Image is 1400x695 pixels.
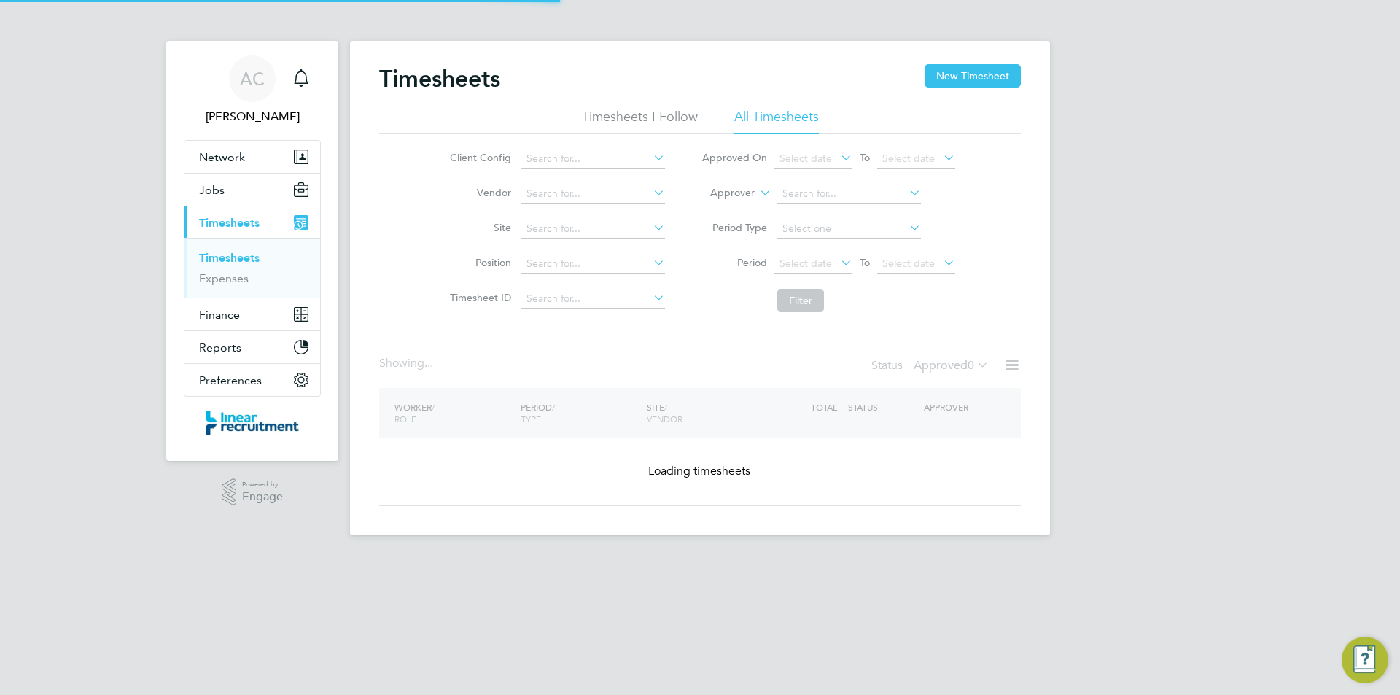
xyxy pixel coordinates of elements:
label: Vendor [446,186,511,199]
input: Search for... [521,289,665,309]
span: Anneliese Clifton [184,108,321,125]
span: ... [424,356,433,370]
button: Finance [184,298,320,330]
button: Engage Resource Center [1342,637,1388,683]
h2: Timesheets [379,64,500,93]
button: New Timesheet [925,64,1021,88]
li: All Timesheets [734,108,819,134]
div: Status [871,356,992,376]
button: Timesheets [184,206,320,238]
button: Filter [777,289,824,312]
label: Approved [914,358,989,373]
input: Search for... [521,219,665,239]
button: Preferences [184,364,320,396]
input: Search for... [521,254,665,274]
label: Approver [689,186,755,201]
button: Network [184,141,320,173]
div: Timesheets [184,238,320,298]
nav: Main navigation [166,41,338,461]
input: Select one [777,219,921,239]
span: Preferences [199,373,262,387]
input: Search for... [777,184,921,204]
label: Period Type [701,221,767,234]
label: Client Config [446,151,511,164]
input: Search for... [521,149,665,169]
img: linearrecruitment-logo-retina.png [206,411,299,435]
a: Powered byEngage [222,478,284,506]
input: Search for... [521,184,665,204]
span: Select date [779,257,832,270]
a: Go to home page [184,411,321,435]
span: Engage [242,491,283,503]
a: Expenses [199,271,249,285]
a: AC[PERSON_NAME] [184,55,321,125]
span: Select date [779,152,832,165]
span: Select date [882,257,935,270]
span: Powered by [242,478,283,491]
span: 0 [968,358,974,373]
span: Network [199,150,245,164]
span: AC [240,69,265,88]
label: Timesheet ID [446,291,511,304]
label: Site [446,221,511,234]
label: Approved On [701,151,767,164]
span: Finance [199,308,240,322]
span: Select date [882,152,935,165]
button: Reports [184,331,320,363]
span: Jobs [199,183,225,197]
button: Jobs [184,174,320,206]
label: Period [701,256,767,269]
div: Showing [379,356,436,371]
li: Timesheets I Follow [582,108,698,134]
span: Reports [199,341,241,354]
label: Position [446,256,511,269]
span: Timesheets [199,216,260,230]
span: To [855,148,874,167]
a: Timesheets [199,251,260,265]
span: To [855,253,874,272]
